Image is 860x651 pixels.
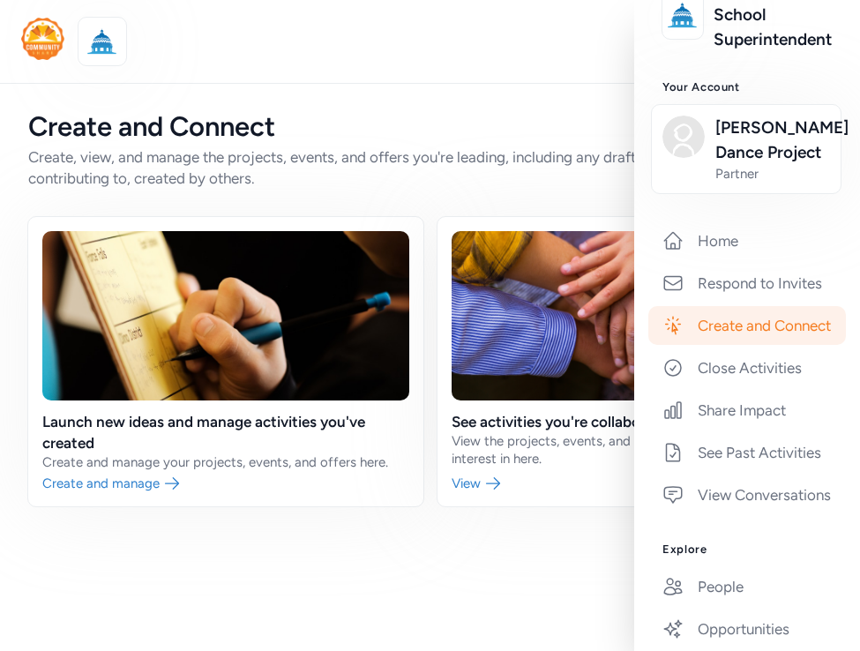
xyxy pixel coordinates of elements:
[648,567,846,606] a: People
[648,475,846,514] a: View Conversations
[648,348,846,387] a: Close Activities
[662,542,832,557] h3: Explore
[648,306,846,345] a: Create and Connect
[648,391,846,430] a: Share Impact
[28,111,832,143] div: Create and Connect
[28,146,832,189] div: Create, view, and manage the projects, events, and offers you're leading, including any drafts. E...
[648,264,846,303] a: Respond to Invites
[651,104,841,194] button: [PERSON_NAME] Dance ProjectPartner
[715,165,830,183] span: Partner
[648,433,846,472] a: See Past Activities
[662,80,832,94] h3: Your Account
[83,22,122,61] img: logo
[648,221,846,260] a: Home
[715,116,830,165] span: [PERSON_NAME] Dance Project
[21,18,64,60] img: logo
[648,610,846,648] a: Opportunities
